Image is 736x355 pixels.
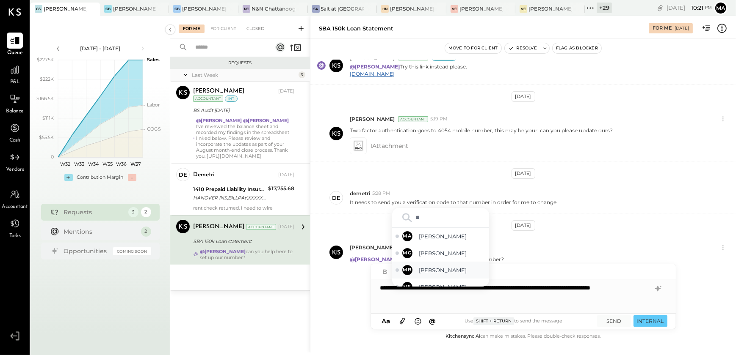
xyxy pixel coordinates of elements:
div: I’ve reviewed the balance sheet and recorded my findings in the spreadsheet linked below. Please ... [196,123,294,159]
strong: @[PERSON_NAME] [350,63,400,70]
span: Cash [9,137,20,145]
text: W35 [102,161,112,167]
div: [PERSON_NAME] Confections - [GEOGRAPHIC_DATA] [528,5,572,12]
text: W33 [74,161,84,167]
div: Select Margot Bloch - Offline [392,262,489,279]
p: It needs to send you a verification code to that number in order for me to change. [350,199,558,206]
div: HANOVER INS,BILLPAY,XXXXXX0160 [193,194,266,202]
text: $111K [42,115,54,121]
div: Closed [242,25,268,33]
div: 3 [128,207,138,217]
a: Accountant [0,186,29,211]
div: N&N Chattanooga, LLC [252,5,295,12]
span: a [386,317,390,325]
div: SBA 150k Loan statement [319,25,393,33]
text: $166.5K [36,96,54,101]
text: W32 [60,161,70,167]
div: Accountant [193,96,223,102]
div: Mentions [64,227,137,236]
strong: @[PERSON_NAME] [350,256,400,262]
span: Balance [6,108,24,115]
div: VC [451,5,458,13]
button: Resolve [505,43,540,53]
a: Queue [0,33,29,57]
div: Use to send the message [438,317,589,325]
div: 1410 Prepaid Liability Insurance [193,185,266,194]
span: Vendors [6,166,24,174]
div: [DATE] [278,172,294,178]
text: $277.5K [37,57,54,63]
a: Vendors [0,149,29,174]
div: Coming Soon [113,247,151,255]
div: Sa [312,5,320,13]
div: + 29 [597,3,612,13]
text: Labor [147,102,160,108]
div: 3 [299,71,305,78]
div: Select Manan Shah - Offline [392,279,489,295]
span: MS [403,284,411,290]
div: Requests [64,208,124,216]
div: HN [381,5,389,13]
button: Bold [379,266,390,277]
div: [DATE] [675,25,689,31]
div: int [225,96,238,102]
div: Select Margi Gandhi - Offline [392,245,489,262]
span: [PERSON_NAME] [419,232,486,240]
div: Requests [174,60,306,66]
span: Queue [7,49,23,57]
div: [PERSON_NAME] [GEOGRAPHIC_DATA] [182,5,226,12]
div: Contribution Margin [77,174,124,181]
div: For Client [206,25,241,33]
text: 0 [51,154,54,160]
div: de [332,194,340,202]
p: can you help here to set up our number? [350,256,504,263]
a: Balance [0,91,29,115]
span: [PERSON_NAME] [350,244,395,251]
span: [PERSON_NAME] [419,283,486,291]
div: [DATE] [512,168,535,179]
button: Ma [714,1,728,15]
div: 2 [141,227,151,237]
span: demetri [350,190,370,197]
a: Tasks [0,216,29,240]
text: W37 [130,161,141,167]
p: Two factor authentication goes to 4054 mobile number, this may be your. can you please update ours? [350,127,613,134]
span: MG [403,250,412,257]
text: W34 [88,161,99,167]
div: [DATE] - [DATE] [64,45,136,52]
strong: @[PERSON_NAME] [196,117,242,123]
div: [DATE] [278,88,294,95]
div: can you help here to set up our number? [200,248,294,260]
div: [PERSON_NAME] Back Bay [113,5,157,12]
text: $55.5K [39,134,54,140]
div: NC [243,5,250,13]
button: Aa [379,317,393,326]
div: Accountant [246,224,276,230]
div: GB [173,5,181,13]
div: 2 [141,207,151,217]
div: demetri [193,171,215,179]
div: For Me [653,25,672,32]
div: [DATE] [512,91,535,102]
span: P&L [10,79,20,86]
span: [PERSON_NAME] [350,115,395,123]
text: Sales [147,57,160,63]
text: COGS [147,126,161,132]
text: W36 [116,161,127,167]
div: [DATE] [667,4,712,12]
div: [DATE] [512,220,535,231]
span: @ [429,317,436,325]
span: 5:28 PM [372,190,390,197]
span: Tasks [9,232,21,240]
div: Select Mohammadsalkin Ansari - Offline [392,228,489,245]
div: copy link [656,3,664,12]
span: 5:19 PM [430,116,448,123]
a: Cash [0,120,29,145]
div: VC [520,5,527,13]
span: Accountant [2,203,28,211]
span: MA [403,233,412,240]
text: $222K [40,76,54,82]
div: Salt at [GEOGRAPHIC_DATA] [321,5,365,12]
span: Shift + Return [473,317,514,325]
button: @ [426,317,438,326]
